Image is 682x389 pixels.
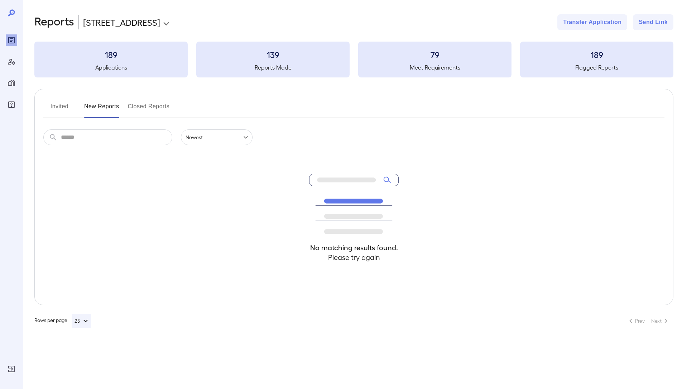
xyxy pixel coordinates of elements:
[128,101,170,118] button: Closed Reports
[34,314,91,328] div: Rows per page
[6,34,17,46] div: Reports
[196,49,350,60] h3: 139
[557,14,627,30] button: Transfer Application
[43,101,76,118] button: Invited
[34,63,188,72] h5: Applications
[6,77,17,89] div: Manage Properties
[6,99,17,110] div: FAQ
[633,14,673,30] button: Send Link
[6,363,17,375] div: Log Out
[309,252,399,262] h4: Please try again
[520,63,673,72] h5: Flagged Reports
[181,129,253,145] div: Newest
[34,14,74,30] h2: Reports
[623,315,673,327] nav: pagination navigation
[83,16,160,28] p: [STREET_ADDRESS]
[72,314,91,328] button: 25
[358,63,511,72] h5: Meet Requirements
[520,49,673,60] h3: 189
[358,49,511,60] h3: 79
[34,42,673,77] summary: 189Applications139Reports Made79Meet Requirements189Flagged Reports
[196,63,350,72] h5: Reports Made
[34,49,188,60] h3: 189
[84,101,119,118] button: New Reports
[309,243,399,252] h4: No matching results found.
[6,56,17,67] div: Manage Users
